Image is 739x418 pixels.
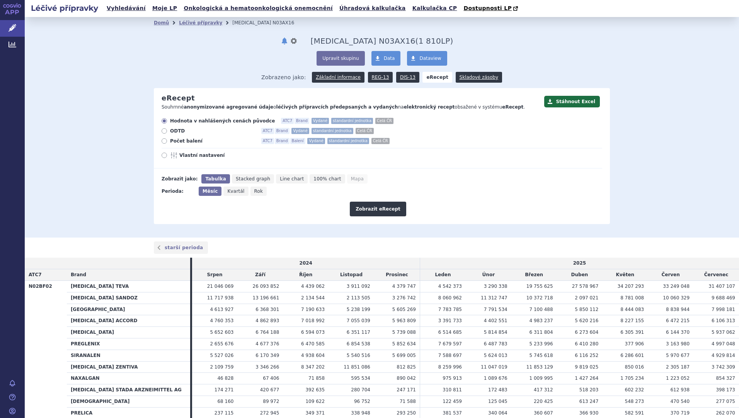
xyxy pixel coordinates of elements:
[215,410,234,416] span: 237 115
[712,318,735,323] span: 6 106 313
[534,399,553,404] span: 220 425
[625,410,644,416] span: 582 591
[275,128,289,134] span: Brand
[337,3,408,14] a: Úhradová kalkulačka
[488,399,507,404] span: 125 045
[307,138,325,144] span: Vydané
[670,387,690,393] span: 612 938
[461,3,522,14] a: Dostupnosti LP
[347,295,370,301] span: 2 113 505
[438,364,462,370] span: 8 259 996
[663,284,690,289] span: 33 249 048
[420,258,739,269] td: 2025
[254,189,263,194] span: Rok
[502,104,523,110] strong: eRecept
[351,376,370,381] span: 595 534
[67,350,190,361] th: SIRANALEN
[575,295,598,301] span: 2 097 021
[579,410,599,416] span: 366 930
[67,327,190,338] th: [MEDICAL_DATA]
[67,315,190,327] th: [MEDICAL_DATA] ACCORD
[438,353,462,358] span: 7 588 697
[529,330,553,335] span: 6 311 804
[351,410,370,416] span: 338 948
[400,399,416,404] span: 71 588
[484,284,507,289] span: 3 290 338
[397,387,416,393] span: 247 171
[575,364,598,370] span: 9 819 025
[255,364,279,370] span: 3 346 266
[192,258,420,269] td: 2024
[275,138,289,144] span: Brand
[192,269,238,281] td: Srpen
[712,364,735,370] span: 3 742 309
[210,353,233,358] span: 5 527 026
[419,56,441,61] span: Dataview
[397,376,416,381] span: 890 042
[397,410,416,416] span: 293 250
[666,353,690,358] span: 5 970 677
[215,387,234,393] span: 174 271
[276,104,398,110] strong: léčivých přípravcích předepsaných a vydaných
[317,51,364,66] button: Upravit skupinu
[392,284,416,289] span: 4 379 747
[484,353,507,358] span: 5 624 013
[347,330,370,335] span: 6 351 117
[419,36,441,46] span: 1 810
[666,376,690,381] span: 1 223 052
[295,118,309,124] span: Brand
[648,269,693,281] td: Červen
[481,295,507,301] span: 11 312 747
[511,269,557,281] td: Březen
[260,410,279,416] span: 272 945
[618,284,644,289] span: 34 207 293
[67,384,190,396] th: [MEDICAL_DATA] STADA ARZNEIMITTEL AG
[620,295,644,301] span: 8 781 008
[290,138,305,144] span: Balení
[466,269,511,281] td: Únor
[162,187,195,196] div: Perioda:
[712,307,735,312] span: 7 998 181
[526,284,553,289] span: 19 755 625
[534,387,553,393] span: 417 312
[575,318,598,323] span: 5 620 216
[666,318,690,323] span: 6 472 215
[572,284,599,289] span: 27 578 967
[620,376,644,381] span: 1 705 234
[104,3,148,14] a: Vyhledávání
[392,330,416,335] span: 5 739 088
[162,104,540,110] p: Souhrnné o na obsažené v systému .
[392,341,416,347] span: 5 852 634
[716,399,735,404] span: 277 075
[443,376,462,381] span: 975 913
[575,341,598,347] span: 6 410 280
[666,364,690,370] span: 2 305 187
[529,376,553,381] span: 1 009 995
[184,104,274,110] strong: anonymizované agregované údaje
[392,295,416,301] span: 3 276 742
[712,341,735,347] span: 4 997 048
[484,330,507,335] span: 5 814 854
[281,36,288,46] button: notifikace
[67,396,190,407] th: [DEMOGRAPHIC_DATA]
[529,341,553,347] span: 5 233 996
[716,410,735,416] span: 262 070
[354,399,370,404] span: 96 752
[484,307,507,312] span: 7 791 534
[154,241,208,254] a: starší perioda
[253,295,279,301] span: 13 196 661
[422,72,452,83] strong: eRecept
[438,284,462,289] span: 4 542 373
[575,376,598,381] span: 1 427 264
[217,399,233,404] span: 68 160
[237,269,283,281] td: Září
[557,269,603,281] td: Duben
[290,36,298,46] button: nastavení
[301,330,325,335] span: 6 594 073
[154,20,169,25] a: Domů
[481,364,507,370] span: 11 047 019
[170,138,255,144] span: Počet balení
[170,118,275,124] span: Hodnota v nahlášených cenách původce
[371,51,401,66] a: Data
[579,399,599,404] span: 613 247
